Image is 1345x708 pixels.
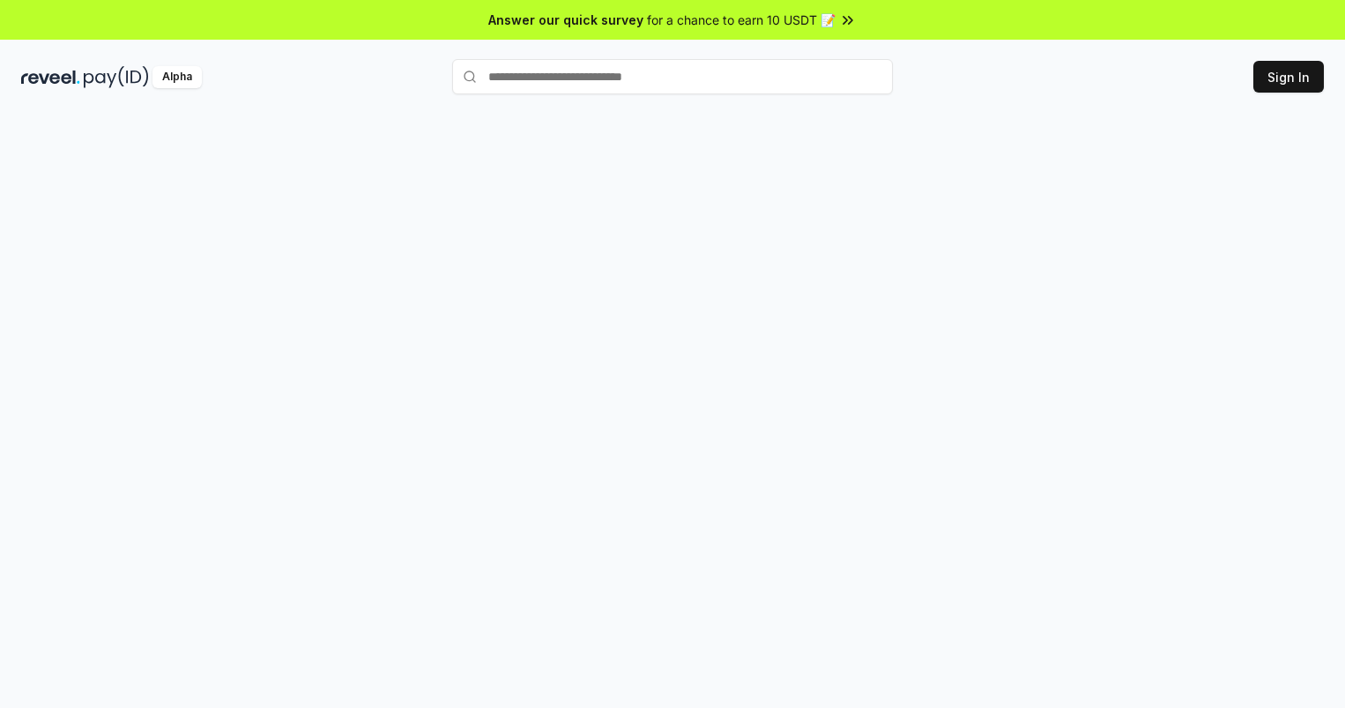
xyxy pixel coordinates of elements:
button: Sign In [1253,61,1324,93]
span: Answer our quick survey [488,11,643,29]
span: for a chance to earn 10 USDT 📝 [647,11,836,29]
img: reveel_dark [21,66,80,88]
div: Alpha [152,66,202,88]
img: pay_id [84,66,149,88]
